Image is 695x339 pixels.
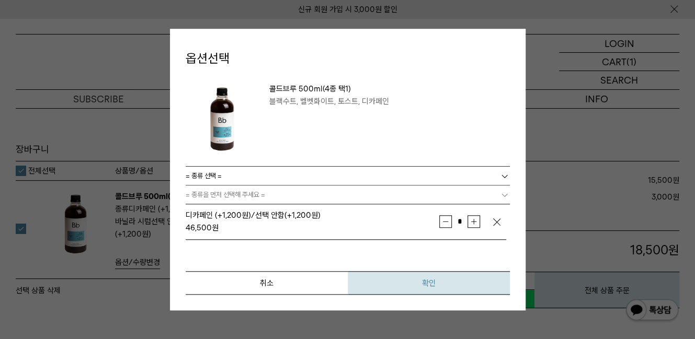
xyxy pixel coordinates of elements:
[186,221,440,234] div: 원
[186,211,321,220] span: 디카페인 (+1,200원)/선택 안함 (+1,200원)
[269,95,510,108] p: 블랙수트, 벨벳화이트, 토스트, 디카페인
[186,187,265,203] span: = 종류을 먼저 선택해 주세요 =
[348,271,510,295] button: 확인
[186,83,259,156] img: 콜드브루 500ml(4종 택1)
[186,223,212,232] strong: 46,500
[422,278,436,288] span: 확인
[186,271,348,295] button: 취소
[269,83,510,95] p: 콜드브루 500ml(4종 택1)
[186,168,222,184] span: = 종류 선택 =
[260,278,274,288] span: 취소
[186,50,510,67] h4: 옵션선택
[439,215,452,228] button: 감소
[492,217,502,227] img: 삭제
[468,215,480,228] button: 증가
